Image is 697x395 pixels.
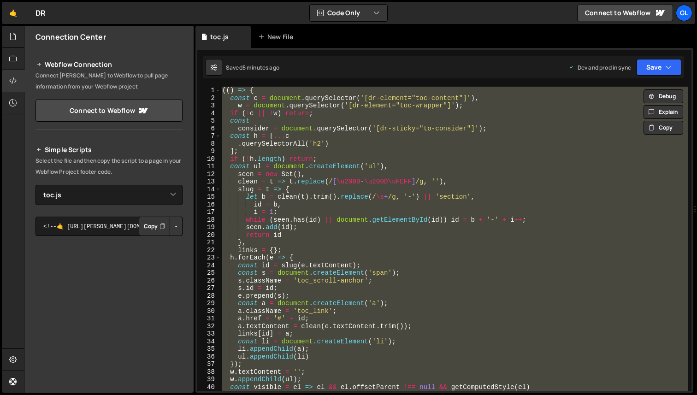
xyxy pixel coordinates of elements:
[197,171,221,178] div: 12
[197,186,221,194] div: 14
[197,208,221,216] div: 17
[197,284,221,292] div: 27
[35,59,183,70] h2: Webflow Connection
[197,338,221,346] div: 34
[197,117,221,125] div: 5
[197,155,221,163] div: 10
[197,345,221,353] div: 35
[197,224,221,231] div: 19
[676,5,692,21] a: Gl
[197,277,221,285] div: 26
[197,292,221,300] div: 28
[568,64,631,71] div: Dev and prod in sync
[197,147,221,155] div: 9
[197,269,221,277] div: 25
[197,193,221,201] div: 15
[197,178,221,186] div: 13
[139,217,170,236] button: Copy
[35,100,183,122] a: Connect to Webflow
[197,125,221,133] div: 6
[197,353,221,361] div: 36
[139,217,183,236] div: Button group with nested dropdown
[197,307,221,315] div: 30
[577,5,673,21] a: Connect to Webflow
[258,32,297,41] div: New File
[226,64,279,71] div: Saved
[637,59,681,76] button: Save
[197,368,221,376] div: 38
[210,32,229,41] div: toc.js
[197,87,221,94] div: 1
[644,89,683,103] button: Debug
[35,70,183,92] p: Connect [PERSON_NAME] to Webflow to pull page information from your Webflow project
[35,251,183,334] iframe: YouTube video player
[35,32,106,42] h2: Connection Center
[197,216,221,224] div: 18
[197,300,221,307] div: 29
[197,239,221,247] div: 21
[197,254,221,262] div: 23
[197,330,221,338] div: 33
[644,105,683,119] button: Explain
[35,7,46,18] div: DR
[197,315,221,323] div: 31
[197,383,221,391] div: 40
[35,217,183,236] textarea: <!--🤙 [URL][PERSON_NAME][DOMAIN_NAME]> <script>document.addEventListener("DOMContentLoaded", func...
[197,360,221,368] div: 37
[197,323,221,330] div: 32
[197,94,221,102] div: 2
[197,201,221,209] div: 16
[197,247,221,254] div: 22
[644,121,683,135] button: Copy
[197,231,221,239] div: 20
[310,5,387,21] button: Code Only
[197,132,221,140] div: 7
[197,140,221,148] div: 8
[35,144,183,155] h2: Simple Scripts
[197,163,221,171] div: 11
[197,102,221,110] div: 3
[197,376,221,383] div: 39
[242,64,279,71] div: 5 minutes ago
[35,155,183,177] p: Select the file and then copy the script to a page in your Webflow Project footer code.
[197,110,221,118] div: 4
[2,2,24,24] a: 🤙
[197,262,221,270] div: 24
